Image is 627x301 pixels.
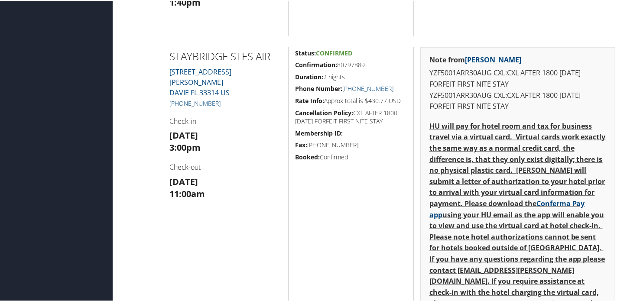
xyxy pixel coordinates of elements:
h5: [PHONE_NUMBER] [295,140,407,149]
p: YZF5001ARR30AUG CXL:CXL AFTER 1800 [DATE] FORFEIT FIRST NITE STAY YZF5001ARR30AUG CXL:CXL AFTER 1... [429,67,606,111]
a: [PHONE_NUMBER] [169,98,221,107]
strong: 3:00pm [169,141,201,152]
strong: Note from [429,54,521,64]
span: Confirmed [316,48,352,56]
h4: Check-out [169,162,282,171]
h5: Confirmed [295,152,407,161]
strong: Rate Info: [295,96,324,104]
a: [PHONE_NUMBER] [342,84,393,92]
h2: STAYBRIDGE STES AIR [169,48,282,63]
h5: 80797889 [295,60,407,68]
strong: Phone Number: [295,84,342,92]
strong: Booked: [295,152,320,160]
h4: Check-in [169,116,282,125]
strong: [DATE] [169,129,198,140]
strong: Duration: [295,72,323,80]
a: Conferma Pay app [429,198,585,219]
strong: Status: [295,48,316,56]
a: [STREET_ADDRESS][PERSON_NAME]DAVIE FL 33314 US [169,66,231,97]
h5: CXL AFTER 1800 [DATE] FORFEIT FIRST NITE STAY [295,108,407,125]
h5: Approx total is $430.77 USD [295,96,407,104]
h5: 2 nights [295,72,407,81]
strong: 11:00am [169,187,205,199]
a: [PERSON_NAME] [465,54,521,64]
strong: Fax: [295,140,307,148]
strong: [DATE] [169,175,198,187]
strong: Membership ID: [295,128,343,136]
strong: Confirmation: [295,60,337,68]
strong: Cancellation Policy: [295,108,353,116]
